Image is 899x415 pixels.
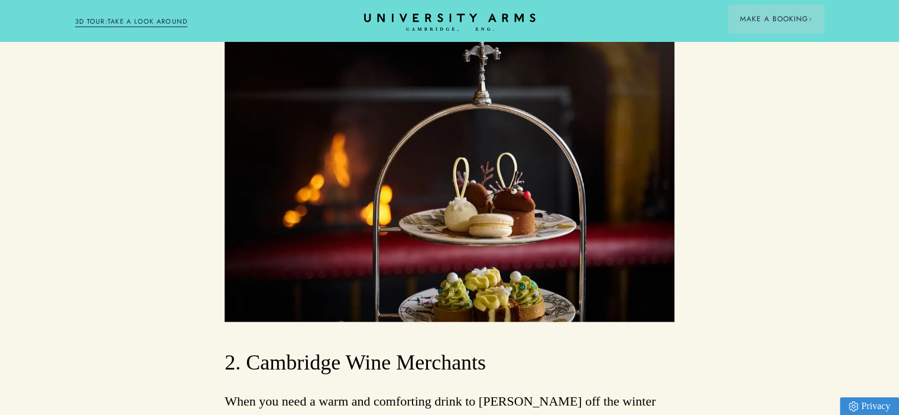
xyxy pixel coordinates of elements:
[808,17,812,21] img: Arrow icon
[75,17,188,27] a: 3D TOUR:TAKE A LOOK AROUND
[849,401,858,411] img: Privacy
[728,5,824,33] button: Make a BookingArrow icon
[740,14,812,24] span: Make a Booking
[225,22,674,322] img: 58a281.webp
[225,349,674,377] h3: 2. Cambridge Wine Merchants
[840,397,899,415] a: Privacy
[364,14,535,32] a: Home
